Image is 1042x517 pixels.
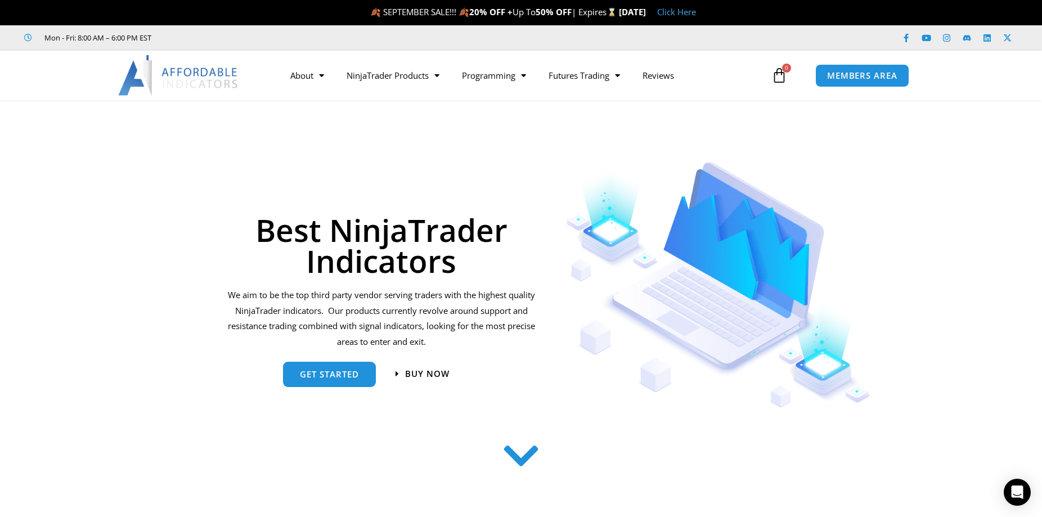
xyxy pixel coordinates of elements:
[167,32,336,43] iframe: Customer reviews powered by Trustpilot
[608,8,616,16] img: ⌛
[827,71,897,80] span: MEMBERS AREA
[396,370,450,378] a: Buy now
[469,6,513,17] strong: 20% OFF +
[300,370,359,379] span: get started
[619,6,646,17] strong: [DATE]
[815,64,909,87] a: MEMBERS AREA
[226,287,537,350] p: We aim to be the top third party vendor serving traders with the highest quality NinjaTrader indi...
[118,55,239,96] img: LogoAI | Affordable Indicators – NinjaTrader
[536,6,572,17] strong: 50% OFF
[631,62,685,88] a: Reviews
[1004,479,1031,506] div: Open Intercom Messenger
[279,62,769,88] nav: Menu
[279,62,335,88] a: About
[451,62,537,88] a: Programming
[657,6,696,17] a: Click Here
[283,362,376,387] a: get started
[226,214,537,276] h1: Best NinjaTrader Indicators
[42,31,151,44] span: Mon - Fri: 8:00 AM – 6:00 PM EST
[537,62,631,88] a: Futures Trading
[370,6,618,17] span: 🍂 SEPTEMBER SALE!!! 🍂 Up To | Expires
[405,370,450,378] span: Buy now
[754,59,804,92] a: 0
[566,162,872,408] img: Indicators 1 | Affordable Indicators – NinjaTrader
[335,62,451,88] a: NinjaTrader Products
[782,64,791,73] span: 0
